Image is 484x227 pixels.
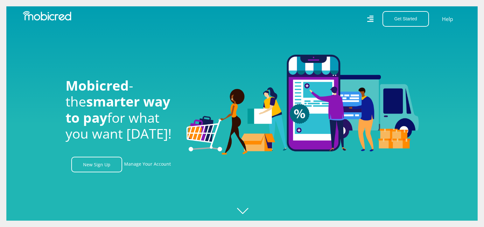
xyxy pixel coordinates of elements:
span: Mobicred [66,76,129,94]
a: Manage Your Account [124,157,171,172]
h1: - the for what you want [DATE]! [66,78,177,142]
a: New Sign Up [71,157,122,172]
button: Get Started [382,11,429,27]
a: Help [442,15,453,23]
span: smarter way to pay [66,92,170,126]
img: Mobicred [23,11,71,21]
img: Welcome to Mobicred [186,55,419,155]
